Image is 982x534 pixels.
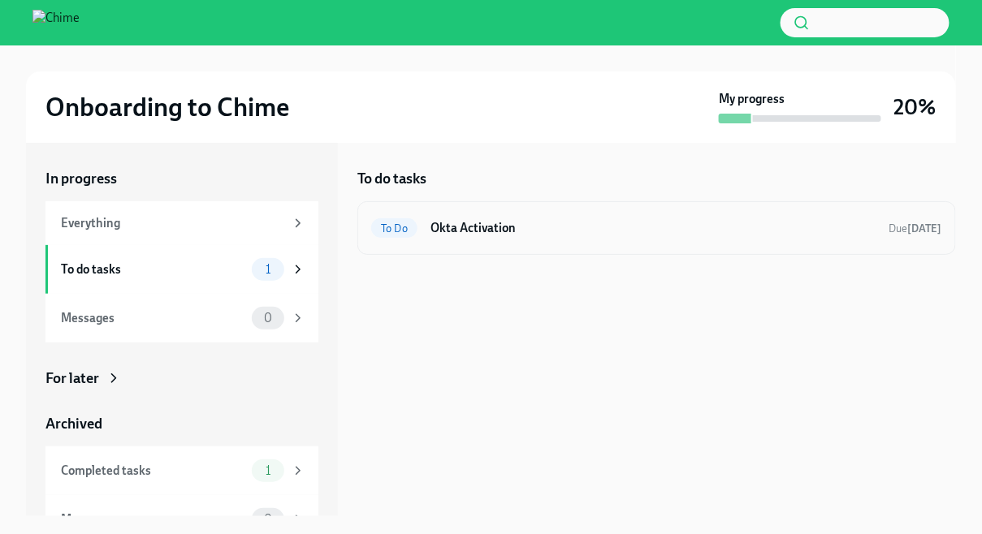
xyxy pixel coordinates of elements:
[45,368,99,388] div: For later
[254,514,282,526] span: 0
[894,93,937,122] h3: 20%
[908,222,942,235] strong: [DATE]
[45,368,318,388] a: For later
[889,221,942,236] span: August 31st, 2025 18:00
[61,309,245,327] div: Messages
[45,201,318,245] a: Everything
[256,264,280,276] span: 1
[45,414,318,433] a: Archived
[45,91,289,123] h2: Onboarding to Chime
[61,214,284,232] div: Everything
[45,245,318,294] a: To do tasks1
[61,510,245,528] div: Messages
[45,294,318,342] a: Messages0
[45,446,318,495] a: Completed tasks1
[719,91,785,107] strong: My progress
[357,169,426,188] h5: To do tasks
[371,222,417,235] span: To Do
[889,222,942,235] span: Due
[254,312,282,325] span: 0
[430,219,876,237] h6: Okta Activation
[45,169,318,188] a: In progress
[61,462,245,480] div: Completed tasks
[32,10,80,36] img: Chime
[256,465,280,477] span: 1
[371,215,942,241] a: To DoOkta ActivationDue[DATE]
[61,261,245,278] div: To do tasks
